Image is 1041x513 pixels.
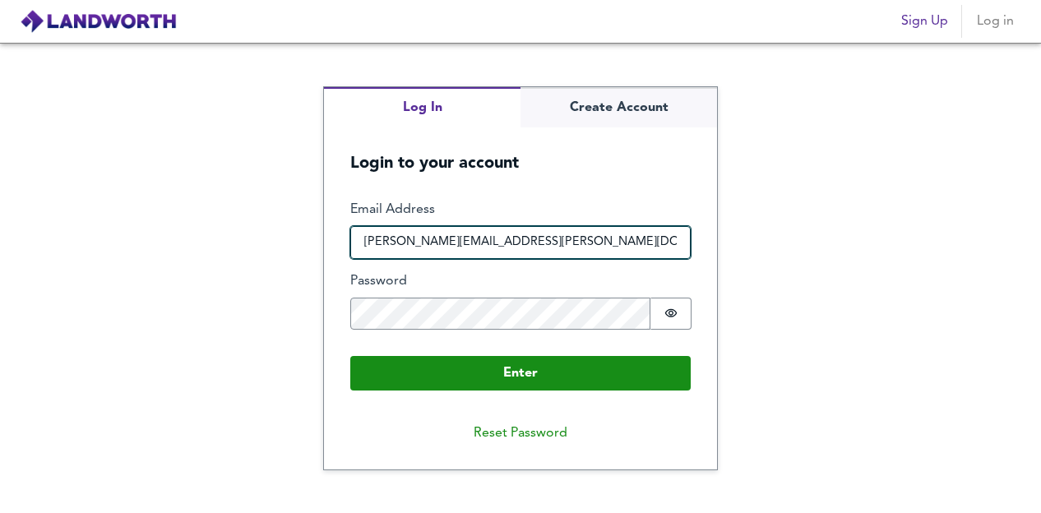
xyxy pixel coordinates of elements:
[520,87,717,127] button: Create Account
[895,5,955,38] button: Sign Up
[350,356,691,391] button: Enter
[350,201,691,220] label: Email Address
[350,272,691,291] label: Password
[901,10,948,33] span: Sign Up
[975,10,1015,33] span: Log in
[460,417,581,450] button: Reset Password
[20,9,177,34] img: logo
[324,127,717,174] h5: Login to your account
[324,87,520,127] button: Log In
[350,226,691,259] input: e.g. joe@bloggs.com
[969,5,1021,38] button: Log in
[650,298,692,330] button: Show password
